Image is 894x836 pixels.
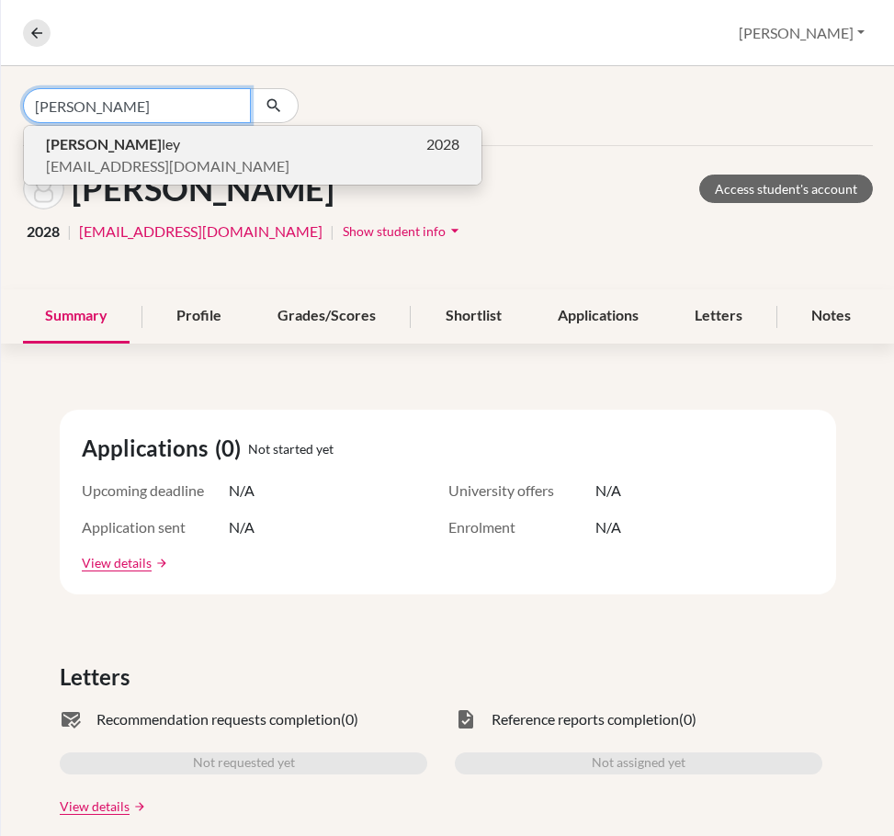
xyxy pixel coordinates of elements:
span: Show student info [343,223,446,239]
span: mark_email_read [60,708,82,730]
a: [EMAIL_ADDRESS][DOMAIN_NAME] [79,220,323,243]
span: N/A [595,480,621,502]
span: (0) [341,708,358,730]
h1: [PERSON_NAME] [72,169,334,209]
span: Not assigned yet [592,752,685,774]
span: | [67,220,72,243]
button: Show student infoarrow_drop_down [342,217,465,245]
span: ley [46,133,180,155]
span: Not started yet [248,439,334,458]
b: [PERSON_NAME] [46,135,162,153]
span: N/A [229,480,255,502]
span: Recommendation requests completion [96,708,341,730]
button: [PERSON_NAME] [730,16,873,51]
span: 2028 [426,133,459,155]
img: Patrick Santoso's avatar [23,168,64,209]
a: arrow_forward [152,557,168,570]
span: (0) [215,432,248,465]
i: arrow_drop_down [446,221,464,240]
span: N/A [595,516,621,538]
span: Applications [82,432,215,465]
div: Notes [789,289,873,344]
button: [PERSON_NAME]ley2028[EMAIL_ADDRESS][DOMAIN_NAME] [24,126,481,185]
a: View details [82,553,152,572]
div: Shortlist [424,289,524,344]
div: Applications [536,289,661,344]
span: (0) [679,708,696,730]
a: View details [60,796,130,816]
span: 2028 [27,220,60,243]
div: Letters [673,289,764,344]
span: Enrolment [448,516,595,538]
span: N/A [229,516,255,538]
div: Profile [154,289,243,344]
span: University offers [448,480,595,502]
span: Not requested yet [193,752,295,774]
span: [EMAIL_ADDRESS][DOMAIN_NAME] [46,155,289,177]
span: Letters [60,661,137,694]
div: Summary [23,289,130,344]
input: Find student by name... [23,88,251,123]
span: Upcoming deadline [82,480,229,502]
div: Grades/Scores [255,289,398,344]
span: task [455,708,477,730]
a: arrow_forward [130,800,146,813]
span: | [330,220,334,243]
span: Reference reports completion [492,708,679,730]
span: Application sent [82,516,229,538]
a: Access student's account [699,175,873,203]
